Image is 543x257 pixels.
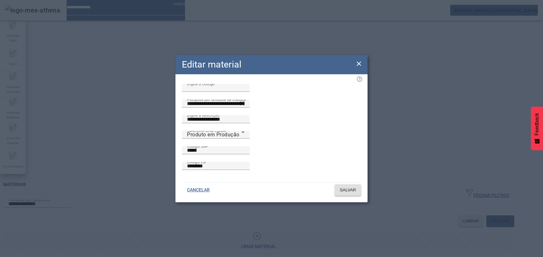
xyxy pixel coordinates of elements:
span: Feedback [534,113,540,135]
span: CANCELAR [187,187,210,193]
button: CANCELAR [182,184,215,196]
mat-label: Código EG [187,159,206,164]
span: Produto em Produção [187,132,239,138]
mat-label: Digite o Código [187,81,215,86]
mat-label: Pesquise por unidade de medida [187,97,246,101]
h2: Editar material [182,58,241,71]
input: Number [187,100,245,108]
button: SALVAR [335,184,361,196]
button: Feedback - Mostrar pesquisa [531,107,543,150]
span: SALVAR [340,187,356,193]
mat-label: Código SAP [187,144,208,148]
mat-label: Digite a descrição [187,113,219,117]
